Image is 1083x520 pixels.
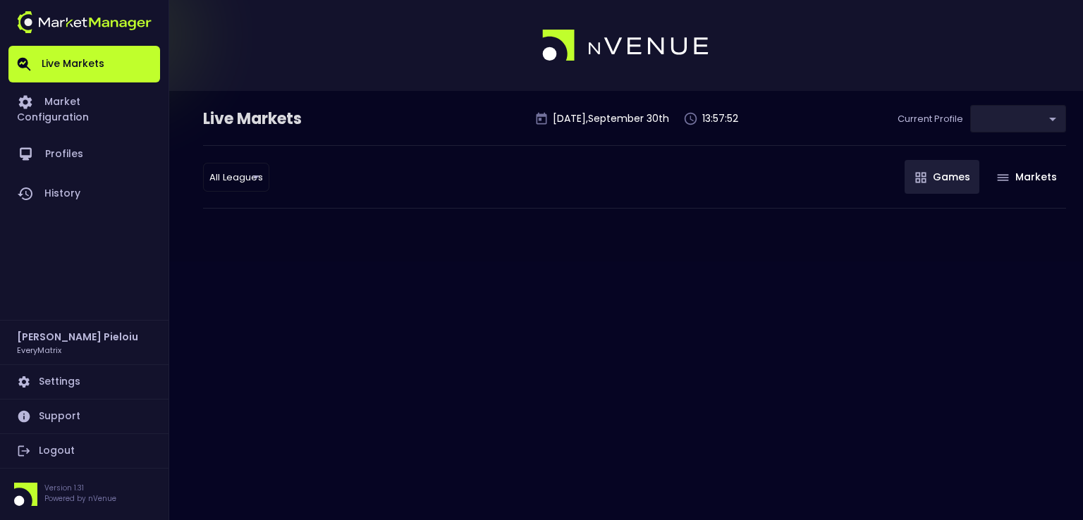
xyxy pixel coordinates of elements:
div: Live Markets [203,108,375,130]
h3: EveryMatrix [17,345,61,355]
p: Version 1.31 [44,483,116,493]
p: [DATE] , September 30 th [553,111,669,126]
a: Support [8,400,160,433]
p: Current Profile [898,112,963,126]
p: Powered by nVenue [44,493,116,504]
a: Live Markets [8,46,160,82]
div: Version 1.31Powered by nVenue [8,483,160,506]
button: Games [905,160,979,194]
a: History [8,174,160,213]
a: Profiles [8,135,160,174]
img: gameIcon [997,174,1009,181]
div: ​ [970,105,1066,132]
button: Markets [986,160,1066,194]
h2: [PERSON_NAME] Pieloiu [17,329,138,345]
img: logo [542,30,710,62]
a: Settings [8,365,160,399]
div: ​ [203,163,269,192]
a: Logout [8,434,160,468]
img: gameIcon [915,172,926,183]
img: logo [17,11,152,33]
a: Market Configuration [8,82,160,135]
p: 13:57:52 [702,111,738,126]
